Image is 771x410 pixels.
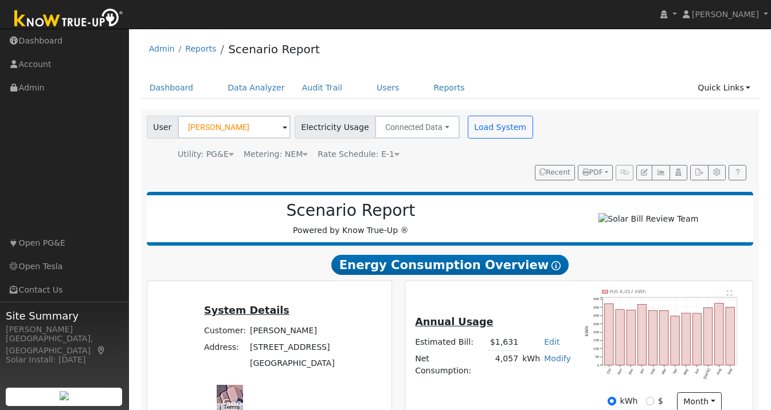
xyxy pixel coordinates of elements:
text: Aug [717,368,723,375]
text: Jan [639,368,645,375]
td: 4,057 [488,350,520,379]
text: Pull 4,057 kWh [610,289,647,294]
span: Alias: HE1 [318,149,400,159]
a: Audit Trail [293,77,351,98]
a: Quick Links [689,77,759,98]
button: Settings [708,165,726,181]
label: kWh [620,395,638,407]
div: Utility: PG&E [178,148,234,160]
button: Connected Data [375,116,460,139]
input: kWh [608,397,616,405]
a: Edit [544,337,559,346]
td: Estimated Bill: [413,334,488,350]
img: retrieve [60,391,69,400]
button: Export Interval Data [690,165,708,181]
text: Jun [695,368,701,375]
rect: onclick="" [627,310,636,365]
img: Know True-Up [9,6,129,32]
td: Customer: [202,323,248,339]
text: 300 [594,313,600,317]
rect: onclick="" [616,309,625,365]
td: Net Consumption: [413,350,488,379]
h2: Scenario Report [158,201,543,220]
u: Annual Usage [415,316,493,328]
button: Load System [468,116,533,139]
text: 100 [594,346,600,350]
input: Select a User [178,116,291,139]
text: Nov [617,368,623,376]
a: Scenario Report [228,42,320,56]
a: Reports [425,77,473,98]
a: Dashboard [141,77,202,98]
span: PDF [582,168,603,176]
span: Site Summary [6,308,123,324]
button: Login As [670,165,687,181]
rect: onclick="" [727,307,735,365]
rect: onclick="" [705,307,713,365]
a: Users [368,77,408,98]
a: Modify [544,354,571,363]
td: [GEOGRAPHIC_DATA] [248,355,336,371]
input: $ [646,397,654,405]
rect: onclick="" [649,310,658,365]
u: System Details [204,305,289,316]
a: Admin [149,44,175,53]
a: Data Analyzer [219,77,293,98]
div: [PERSON_NAME] [6,324,123,336]
button: Multi-Series Graph [652,165,670,181]
text: 150 [594,338,600,342]
span: User [147,116,178,139]
text:  [728,290,733,295]
text: Mar [661,368,667,375]
td: [STREET_ADDRESS] [248,339,336,355]
a: Map [96,346,107,355]
div: Solar Install: [DATE] [6,354,123,366]
div: Metering: NEM [244,148,308,160]
text: 350 [594,305,600,309]
text: Feb [650,368,656,375]
td: [PERSON_NAME] [248,323,336,339]
i: Show Help [551,261,561,270]
rect: onclick="" [694,313,702,365]
img: Solar Bill Review Team [598,213,698,225]
text: 250 [594,321,600,325]
a: Help Link [729,165,746,181]
text: 0 [597,363,600,367]
text: Apr [672,368,678,374]
td: kWh [520,350,542,379]
a: Terms (opens in new tab) [224,404,240,410]
span: Energy Consumption Overview [331,255,569,275]
span: Electricity Usage [295,116,375,139]
text: 200 [594,330,600,334]
text: kWh [585,326,590,336]
text: Oct [606,368,612,374]
button: Edit User [636,165,652,181]
rect: onclick="" [715,303,724,365]
td: $1,631 [488,334,520,350]
rect: onclick="" [682,313,691,365]
text: 50 [596,355,600,359]
button: PDF [578,165,613,181]
rect: onclick="" [605,303,613,365]
a: Reports [185,44,216,53]
rect: onclick="" [638,304,647,365]
td: Address: [202,339,248,355]
rect: onclick="" [671,316,680,365]
text: [DATE] [703,368,712,380]
rect: onclick="" [660,310,669,365]
text: Dec [628,368,634,375]
div: [GEOGRAPHIC_DATA], [GEOGRAPHIC_DATA] [6,333,123,357]
span: [PERSON_NAME] [692,10,759,19]
text: 400 [594,297,600,301]
button: Recent [535,165,575,181]
label: $ [658,395,663,407]
text: May [683,368,690,376]
text: Sep [727,368,734,375]
div: Powered by Know True-Up ® [152,201,550,236]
